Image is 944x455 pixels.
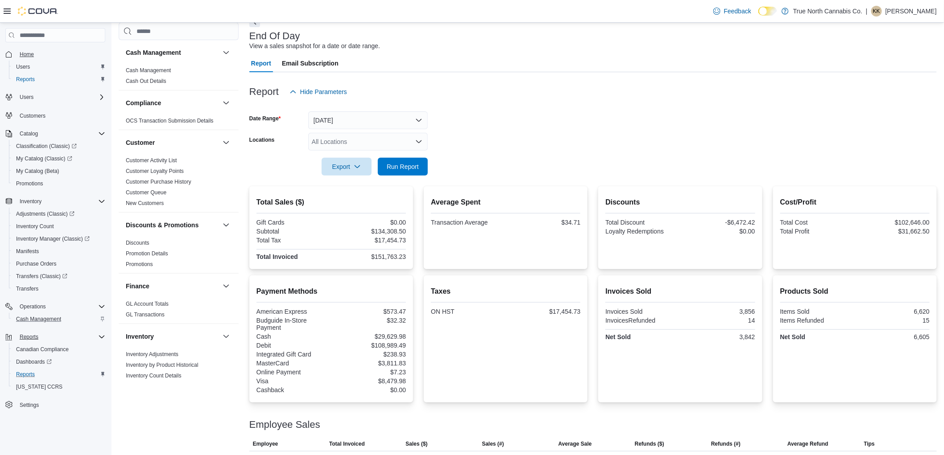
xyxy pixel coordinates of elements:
[126,362,199,368] a: Inventory by Product Historical
[126,118,214,124] a: OCS Transaction Submission Details
[12,178,47,189] a: Promotions
[257,219,330,226] div: Gift Cards
[20,303,46,310] span: Operations
[2,48,109,61] button: Home
[9,245,109,258] button: Manifests
[126,138,155,147] h3: Customer
[257,197,406,208] h2: Total Sales ($)
[333,377,406,385] div: $8,479.98
[333,308,406,315] div: $573.47
[257,360,330,367] div: MasterCard
[333,317,406,324] div: $32.32
[126,179,191,185] a: Customer Purchase History
[282,54,339,72] span: Email Subscription
[605,228,679,235] div: Loyalty Redemptions
[9,177,109,190] button: Promotions
[253,440,278,447] span: Employee
[2,300,109,313] button: Operations
[308,111,428,129] button: [DATE]
[2,195,109,208] button: Inventory
[126,189,166,196] a: Customer Queue
[682,317,755,324] div: 14
[12,153,76,164] a: My Catalog (Classic)
[249,41,380,51] div: View a sales snapshot for a date or date range.
[333,219,406,226] div: $0.00
[257,342,330,349] div: Debit
[780,219,853,226] div: Total Cost
[126,351,178,357] a: Inventory Adjustments
[16,128,105,139] span: Catalog
[126,200,164,206] a: New Customers
[126,157,177,164] a: Customer Activity List
[16,371,35,378] span: Reports
[864,440,875,447] span: Tips
[286,83,351,101] button: Hide Parameters
[711,440,741,447] span: Refunds (#)
[333,386,406,394] div: $0.00
[126,373,182,379] a: Inventory Count Details
[119,299,239,324] div: Finance
[16,400,42,410] a: Settings
[12,61,33,72] a: Users
[126,372,182,379] span: Inventory Count Details
[126,67,171,74] a: Cash Management
[126,98,161,107] h3: Compliance
[16,111,49,121] a: Customers
[322,158,372,176] button: Export
[2,109,109,122] button: Customers
[119,115,239,130] div: Compliance
[16,301,105,312] span: Operations
[12,209,105,219] span: Adjustments (Classic)
[119,238,239,273] div: Discounts & Promotions
[12,234,93,244] a: Inventory Manager (Classic)
[780,228,853,235] div: Total Profit
[126,200,164,207] span: New Customers
[12,246,105,257] span: Manifests
[16,92,37,102] button: Users
[221,47,232,58] button: Cash Management
[18,7,58,16] img: Cova
[126,311,165,318] span: GL Transactions
[257,317,330,331] div: Budguide In-Store Payment
[431,197,580,208] h2: Average Spent
[221,331,232,342] button: Inventory
[857,333,930,340] div: 6,605
[16,383,62,390] span: [US_STATE] CCRS
[682,308,755,315] div: 3,856
[257,386,330,394] div: Cashback
[387,162,419,171] span: Run Report
[300,87,347,96] span: Hide Parameters
[12,141,105,152] span: Classification (Classic)
[126,168,184,175] span: Customer Loyalty Points
[12,369,105,380] span: Reports
[12,209,78,219] a: Adjustments (Classic)
[16,128,41,139] button: Catalog
[16,260,57,267] span: Purchase Orders
[9,73,109,86] button: Reports
[327,158,366,176] span: Export
[257,308,330,315] div: American Express
[857,219,930,226] div: $102,646.00
[508,219,581,226] div: $34.71
[333,333,406,340] div: $29,629.98
[20,402,39,409] span: Settings
[16,358,52,365] span: Dashboards
[12,61,105,72] span: Users
[9,208,109,220] a: Adjustments (Classic)
[12,357,55,367] a: Dashboards
[12,141,80,152] a: Classification (Classic)
[126,301,169,307] a: GL Account Totals
[16,63,30,70] span: Users
[249,115,281,122] label: Date Range
[16,49,105,60] span: Home
[126,221,219,230] button: Discounts & Promotions
[2,398,109,411] button: Settings
[16,346,69,353] span: Canadian Compliance
[249,419,320,430] h3: Employee Sales
[126,178,191,185] span: Customer Purchase History
[333,351,406,358] div: $238.93
[12,344,105,355] span: Canadian Compliance
[16,235,90,242] span: Inventory Manager (Classic)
